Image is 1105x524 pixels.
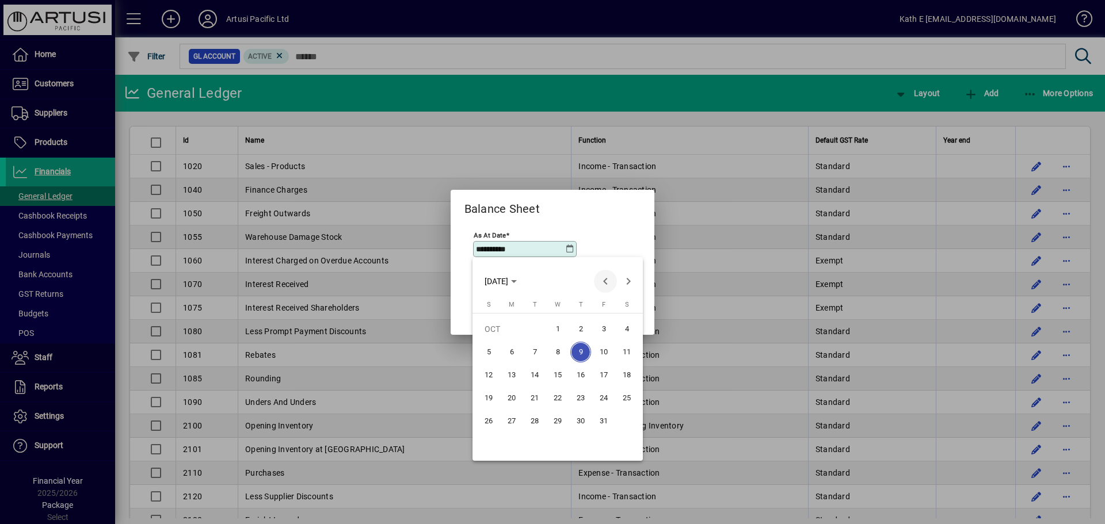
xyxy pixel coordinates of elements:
button: Sat Oct 11 2025 [615,341,638,364]
span: 3 [593,319,614,339]
span: [DATE] [485,277,508,286]
button: Thu Oct 16 2025 [569,364,592,387]
button: Sun Oct 12 2025 [477,364,500,387]
span: 8 [547,342,568,362]
button: Wed Oct 08 2025 [546,341,569,364]
button: Sun Oct 19 2025 [477,387,500,410]
span: T [579,301,583,308]
span: 12 [478,365,499,385]
button: Sat Oct 25 2025 [615,387,638,410]
button: Next month [617,270,640,293]
span: 23 [570,388,591,408]
button: Thu Oct 09 2025 [569,341,592,364]
span: 27 [501,411,522,431]
span: S [625,301,629,308]
span: 25 [616,388,637,408]
span: 31 [593,411,614,431]
button: Fri Oct 03 2025 [592,318,615,341]
span: 19 [478,388,499,408]
span: 20 [501,388,522,408]
span: 16 [570,365,591,385]
button: Wed Oct 15 2025 [546,364,569,387]
button: Previous month [594,270,617,293]
span: F [602,301,605,308]
button: Tue Oct 07 2025 [523,341,546,364]
span: T [533,301,537,308]
button: Tue Oct 21 2025 [523,387,546,410]
button: Sat Oct 18 2025 [615,364,638,387]
button: Mon Oct 06 2025 [500,341,523,364]
button: Choose month and year [480,271,521,292]
button: Sun Oct 05 2025 [477,341,500,364]
button: Wed Oct 01 2025 [546,318,569,341]
span: 1 [547,319,568,339]
span: 15 [547,365,568,385]
button: Mon Oct 13 2025 [500,364,523,387]
span: 14 [524,365,545,385]
span: M [509,301,515,308]
span: 5 [478,342,499,362]
button: Wed Oct 22 2025 [546,387,569,410]
span: 22 [547,388,568,408]
button: Sat Oct 04 2025 [615,318,638,341]
span: W [555,301,561,308]
button: Thu Oct 23 2025 [569,387,592,410]
span: 11 [616,342,637,362]
span: 2 [570,319,591,339]
span: 10 [593,342,614,362]
span: 7 [524,342,545,362]
span: 6 [501,342,522,362]
span: 28 [524,411,545,431]
span: 30 [570,411,591,431]
button: Mon Oct 27 2025 [500,410,523,433]
button: Fri Oct 24 2025 [592,387,615,410]
button: Fri Oct 17 2025 [592,364,615,387]
span: 18 [616,365,637,385]
span: 29 [547,411,568,431]
span: 21 [524,388,545,408]
button: Thu Oct 02 2025 [569,318,592,341]
span: 24 [593,388,614,408]
button: Tue Oct 14 2025 [523,364,546,387]
button: Sun Oct 26 2025 [477,410,500,433]
span: 13 [501,365,522,385]
span: 17 [593,365,614,385]
span: S [487,301,491,308]
button: Fri Oct 10 2025 [592,341,615,364]
button: Fri Oct 31 2025 [592,410,615,433]
span: 26 [478,411,499,431]
button: Wed Oct 29 2025 [546,410,569,433]
td: OCT [477,318,546,341]
span: 9 [570,342,591,362]
button: Thu Oct 30 2025 [569,410,592,433]
span: 4 [616,319,637,339]
button: Tue Oct 28 2025 [523,410,546,433]
button: Mon Oct 20 2025 [500,387,523,410]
